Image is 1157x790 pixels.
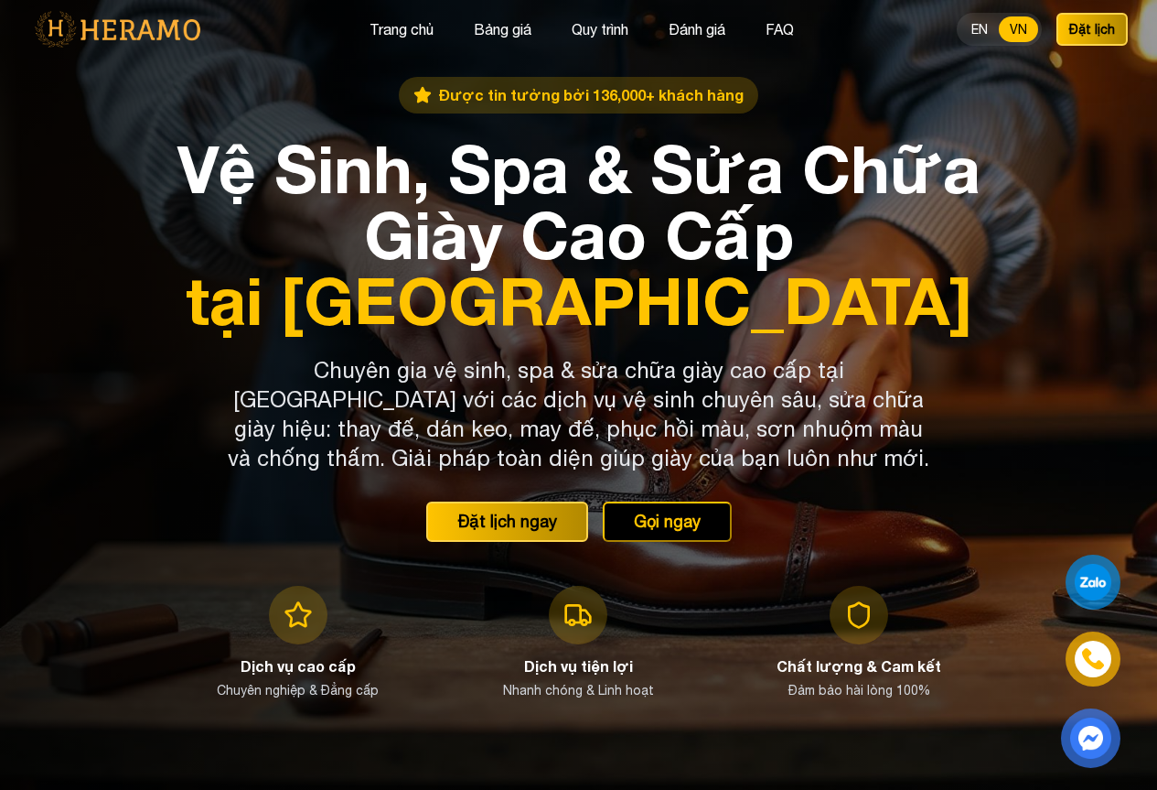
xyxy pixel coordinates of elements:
button: FAQ [760,17,799,41]
button: Đặt lịch ngay [426,502,588,542]
p: Đảm bảo hài lòng 100% [788,681,930,699]
a: phone-icon [1068,634,1118,684]
button: Bảng giá [468,17,537,41]
h3: Chất lượng & Cam kết [777,655,941,677]
button: Đánh giá [663,17,731,41]
button: VN [999,16,1038,42]
p: Chuyên gia vệ sinh, spa & sửa chữa giày cao cấp tại [GEOGRAPHIC_DATA] với các dịch vụ vệ sinh chu... [228,355,930,472]
button: Gọi ngay [603,502,732,542]
img: phone-icon [1083,649,1103,669]
p: Chuyên nghiệp & Đẳng cấp [217,681,379,699]
span: tại [GEOGRAPHIC_DATA] [169,267,989,333]
h3: Dịch vụ tiện lợi [524,655,633,677]
span: Được tin tưởng bởi 136,000+ khách hàng [439,84,744,106]
h1: Vệ Sinh, Spa & Sửa Chữa Giày Cao Cấp [169,135,989,333]
button: EN [960,16,999,42]
button: Quy trình [566,17,634,41]
button: Đặt lịch [1056,13,1128,46]
img: logo-with-text.png [29,10,206,49]
button: Trang chủ [364,17,439,41]
h3: Dịch vụ cao cấp [241,655,356,677]
p: Nhanh chóng & Linh hoạt [503,681,654,699]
